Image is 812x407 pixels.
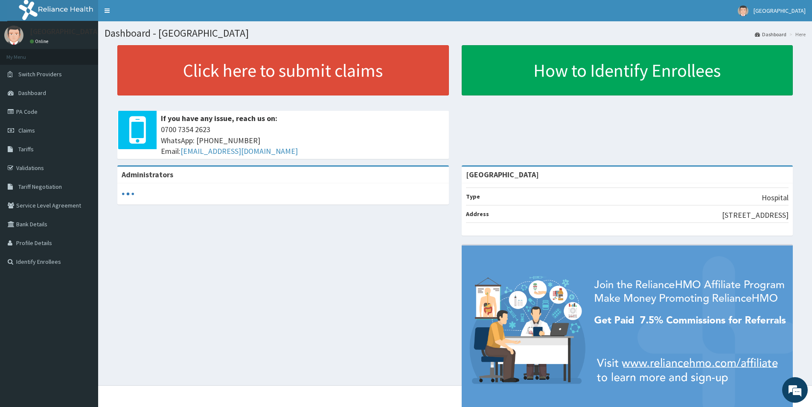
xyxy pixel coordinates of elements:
[466,210,489,218] b: Address
[30,38,50,44] a: Online
[18,183,62,191] span: Tariff Negotiation
[466,170,539,179] strong: [GEOGRAPHIC_DATA]
[787,31,806,38] li: Here
[462,45,793,95] a: How to Identify Enrollees
[722,210,789,221] p: [STREET_ADDRESS]
[466,193,480,200] b: Type
[762,192,789,203] p: Hospital
[738,6,748,16] img: User Image
[122,188,134,200] svg: audio-loading
[161,113,277,123] b: If you have any issue, reach us on:
[18,89,46,97] span: Dashboard
[18,127,35,134] span: Claims
[105,28,806,39] h1: Dashboard - [GEOGRAPHIC_DATA]
[754,7,806,14] span: [GEOGRAPHIC_DATA]
[30,28,100,35] p: [GEOGRAPHIC_DATA]
[755,31,786,38] a: Dashboard
[18,145,34,153] span: Tariffs
[117,45,449,95] a: Click here to submit claims
[4,26,23,45] img: User Image
[122,170,173,179] b: Administrators
[18,70,62,78] span: Switch Providers
[180,146,298,156] a: [EMAIL_ADDRESS][DOMAIN_NAME]
[161,124,445,157] span: 0700 7354 2623 WhatsApp: [PHONE_NUMBER] Email:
